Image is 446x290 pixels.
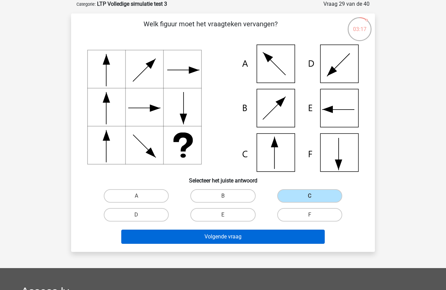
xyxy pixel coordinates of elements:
h6: Selecteer het juiste antwoord [82,172,364,184]
label: E [190,208,255,222]
p: Welk figuur moet het vraagteken vervangen? [82,19,339,39]
label: F [277,208,342,222]
label: A [104,189,169,203]
label: D [104,208,169,222]
label: B [190,189,255,203]
strong: LTP Volledige simulatie test 3 [97,1,167,7]
div: 03:17 [347,17,372,33]
small: Categorie: [76,2,96,7]
button: Volgende vraag [121,230,325,244]
label: C [277,189,342,203]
